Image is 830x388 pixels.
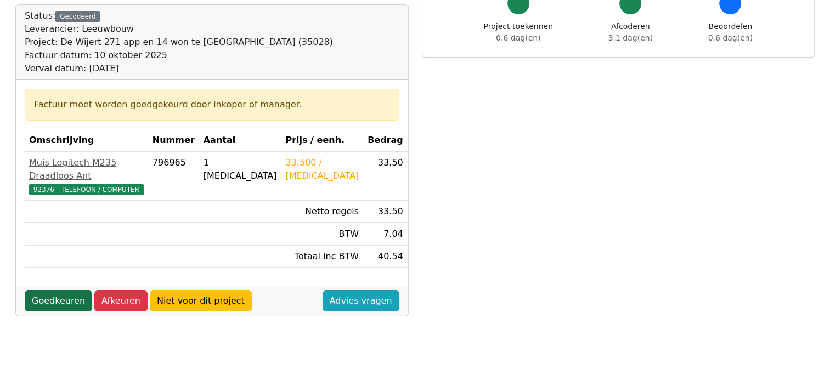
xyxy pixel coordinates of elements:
[363,201,408,223] td: 33.50
[25,36,333,49] div: Project: De Wijert 271 app en 14 won te [GEOGRAPHIC_DATA] (35028)
[25,22,333,36] div: Leverancier: Leeuwbouw
[708,21,753,44] div: Beoordelen
[25,62,333,75] div: Verval datum: [DATE]
[281,223,363,246] td: BTW
[204,156,277,182] div: 1 [MEDICAL_DATA]
[150,290,252,311] a: Niet voor dit project
[29,156,144,196] a: Muis Logitech M235 Draadloos Ant92376 - TELEFOON / COMPUTER
[25,9,333,75] div: Status:
[281,201,363,223] td: Netto regels
[148,152,199,201] td: 796965
[708,33,753,42] span: 0.6 dag(en)
[323,290,399,311] a: Advies vragen
[484,21,553,44] div: Project toekennen
[148,129,199,152] th: Nummer
[55,11,100,22] div: Gecodeerd
[34,98,390,111] div: Factuur moet worden goedgekeurd door inkoper of manager.
[363,152,408,201] td: 33.50
[363,246,408,268] td: 40.54
[281,129,363,152] th: Prijs / eenh.
[25,49,333,62] div: Factuur datum: 10 oktober 2025
[94,290,148,311] a: Afkeuren
[496,33,540,42] span: 0.6 dag(en)
[285,156,359,182] div: 33.500 / [MEDICAL_DATA]
[29,184,144,195] span: 92376 - TELEFOON / COMPUTER
[29,156,144,182] div: Muis Logitech M235 Draadloos Ant
[25,290,92,311] a: Goedkeuren
[363,223,408,246] td: 7.04
[363,129,408,152] th: Bedrag
[608,33,653,42] span: 3.1 dag(en)
[199,129,281,152] th: Aantal
[608,21,653,44] div: Afcoderen
[281,246,363,268] td: Totaal inc BTW
[25,129,148,152] th: Omschrijving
